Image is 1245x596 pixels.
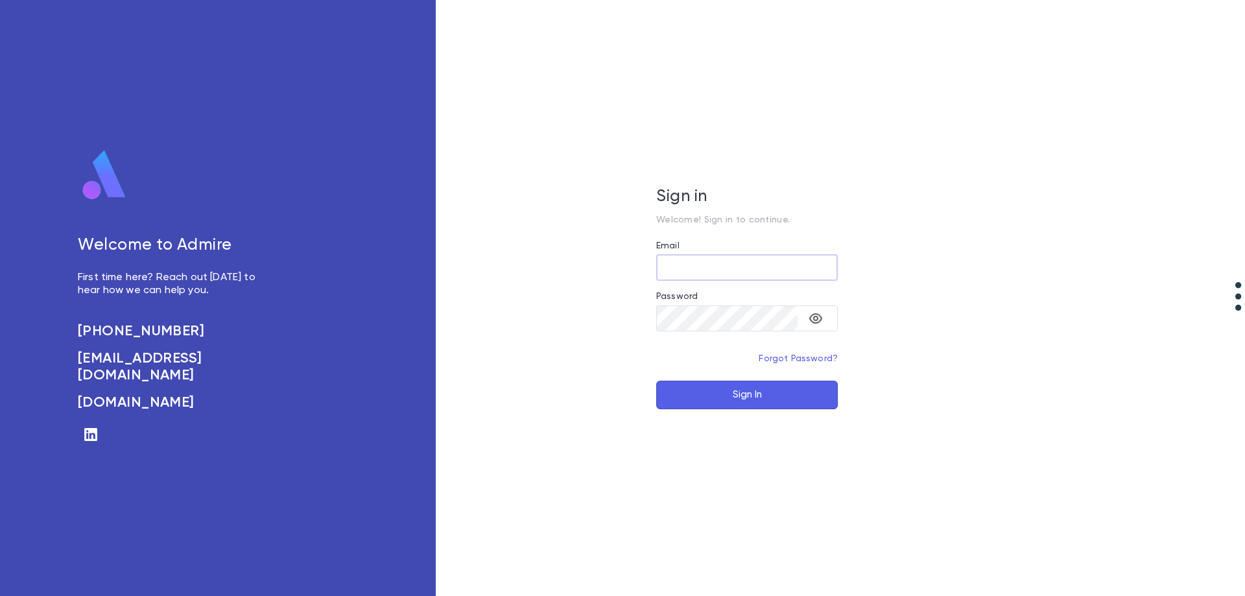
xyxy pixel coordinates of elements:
h5: Welcome to Admire [78,236,270,256]
a: [EMAIL_ADDRESS][DOMAIN_NAME] [78,350,270,384]
p: Welcome! Sign in to continue. [656,215,838,225]
h5: Sign in [656,187,838,207]
button: Sign In [656,381,838,409]
label: Password [656,291,698,302]
label: Email [656,241,680,251]
a: [PHONE_NUMBER] [78,323,270,340]
a: Forgot Password? [759,354,838,363]
img: logo [78,149,131,201]
p: First time here? Reach out [DATE] to hear how we can help you. [78,271,270,297]
a: [DOMAIN_NAME] [78,394,270,411]
button: toggle password visibility [803,305,829,331]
